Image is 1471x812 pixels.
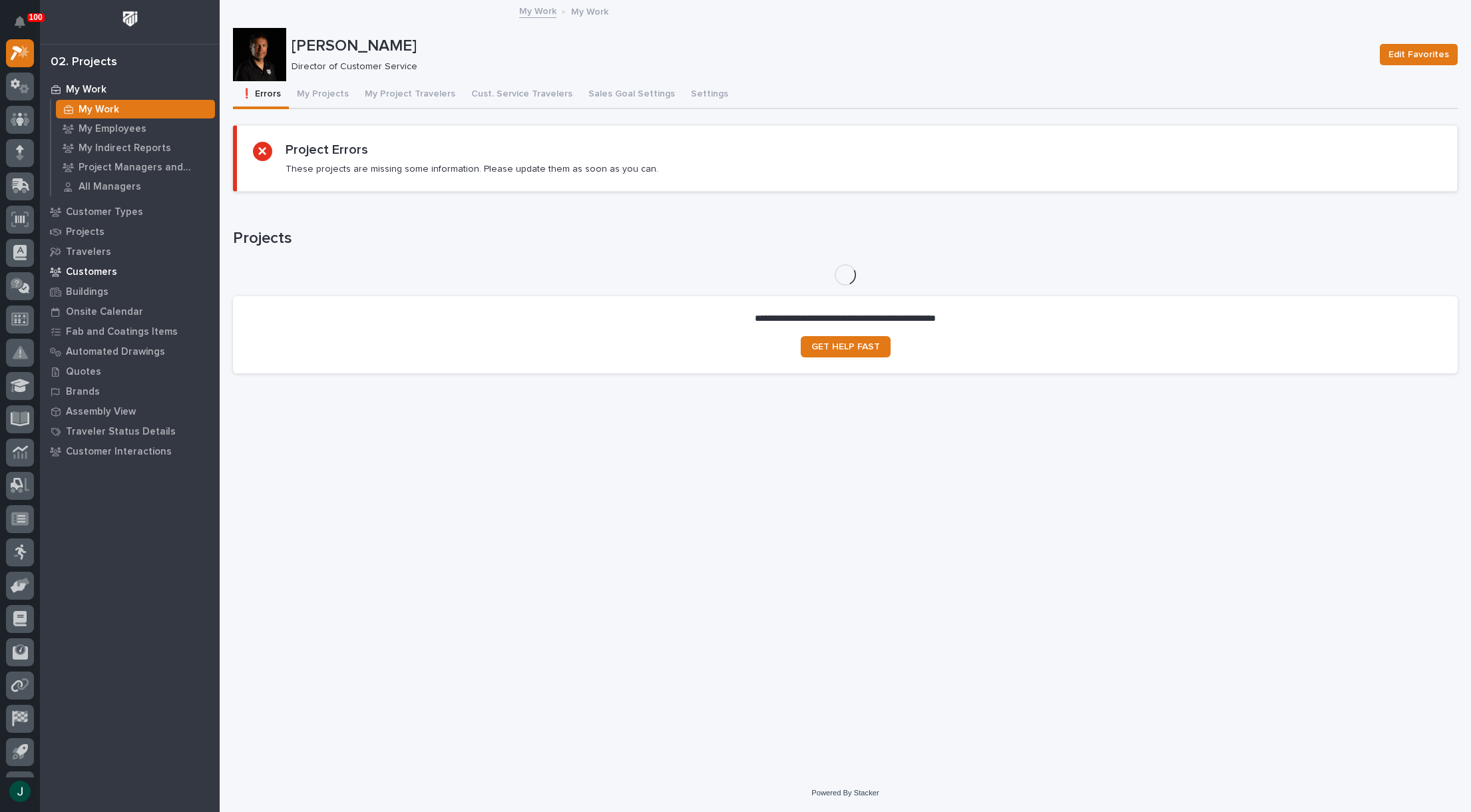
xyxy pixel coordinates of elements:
[51,119,220,138] a: My Employees
[66,84,106,96] p: My Work
[66,266,117,278] p: Customers
[66,446,172,458] p: Customer Interactions
[40,321,220,341] a: Fab and Coatings Items
[683,81,736,109] button: Settings
[40,441,220,461] a: Customer Interactions
[519,3,556,18] a: My Work
[51,177,220,196] a: All Managers
[571,3,608,18] p: My Work
[40,421,220,441] a: Traveler Status Details
[463,81,580,109] button: Cust. Service Travelers
[6,777,34,805] button: users-avatar
[17,16,34,37] div: Notifications100
[811,342,880,351] span: GET HELP FAST
[801,336,891,357] a: GET HELP FAST
[79,123,146,135] p: My Employees
[66,226,105,238] p: Projects
[286,163,658,175] p: These projects are missing some information. Please update them as soon as you can.
[66,306,143,318] p: Onsite Calendar
[811,789,879,797] a: Powered By Stacker
[40,401,220,421] a: Assembly View
[51,55,117,70] div: 02. Projects
[66,206,143,218] p: Customer Types
[292,37,1369,56] p: [PERSON_NAME]
[1388,47,1449,63] span: Edit Favorites
[40,242,220,262] a: Travelers
[6,8,34,36] button: Notifications
[66,426,176,438] p: Traveler Status Details
[66,346,165,358] p: Automated Drawings
[40,79,220,99] a: My Work
[40,381,220,401] a: Brands
[289,81,357,109] button: My Projects
[79,181,141,193] p: All Managers
[66,326,178,338] p: Fab and Coatings Items
[51,100,220,118] a: My Work
[292,61,1364,73] p: Director of Customer Service
[51,138,220,157] a: My Indirect Reports
[40,282,220,302] a: Buildings
[40,341,220,361] a: Automated Drawings
[1380,44,1458,65] button: Edit Favorites
[40,262,220,282] a: Customers
[51,158,220,176] a: Project Managers and Engineers
[40,222,220,242] a: Projects
[233,229,1458,248] h1: Projects
[580,81,683,109] button: Sales Goal Settings
[66,406,136,418] p: Assembly View
[66,246,111,258] p: Travelers
[40,302,220,321] a: Onsite Calendar
[40,361,220,381] a: Quotes
[79,104,119,116] p: My Work
[233,81,289,109] button: ❗ Errors
[66,386,100,398] p: Brands
[66,286,108,298] p: Buildings
[118,7,142,31] img: Workspace Logo
[40,202,220,222] a: Customer Types
[357,81,463,109] button: My Project Travelers
[66,366,101,378] p: Quotes
[29,13,43,22] p: 100
[79,162,210,174] p: Project Managers and Engineers
[286,142,368,158] h2: Project Errors
[79,142,171,154] p: My Indirect Reports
